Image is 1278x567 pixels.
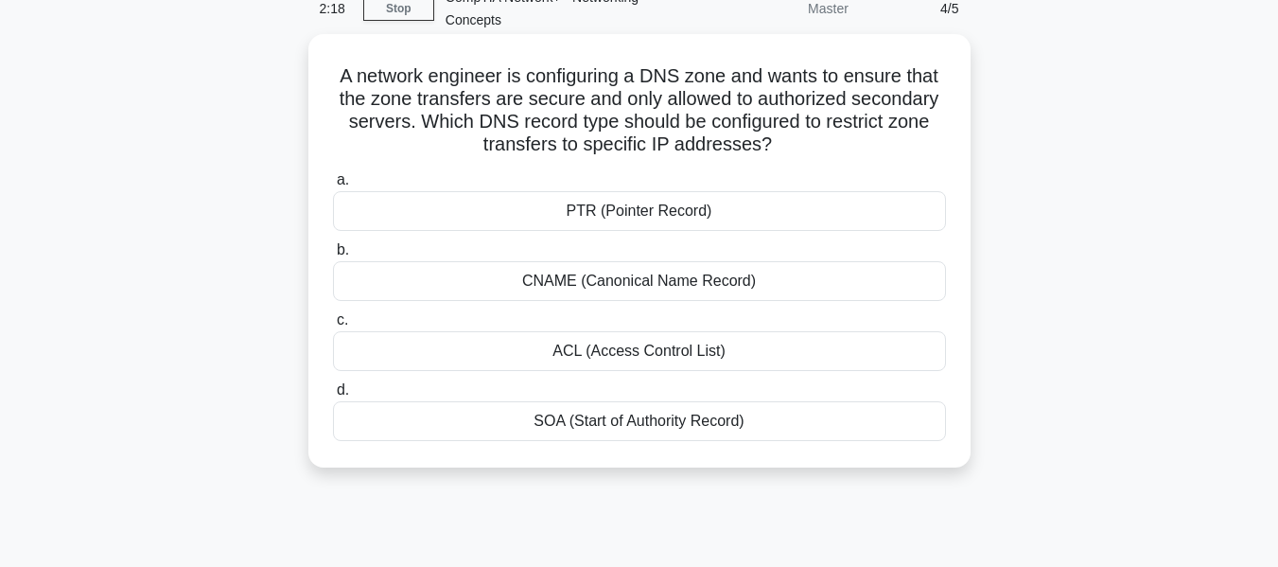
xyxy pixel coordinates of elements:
h5: A network engineer is configuring a DNS zone and wants to ensure that the zone transfers are secu... [331,64,948,157]
span: a. [337,171,349,187]
div: PTR (Pointer Record) [333,191,946,231]
span: b. [337,241,349,257]
span: c. [337,311,348,328]
span: d. [337,381,349,398]
div: CNAME (Canonical Name Record) [333,261,946,301]
div: ACL (Access Control List) [333,331,946,371]
div: SOA (Start of Authority Record) [333,401,946,441]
